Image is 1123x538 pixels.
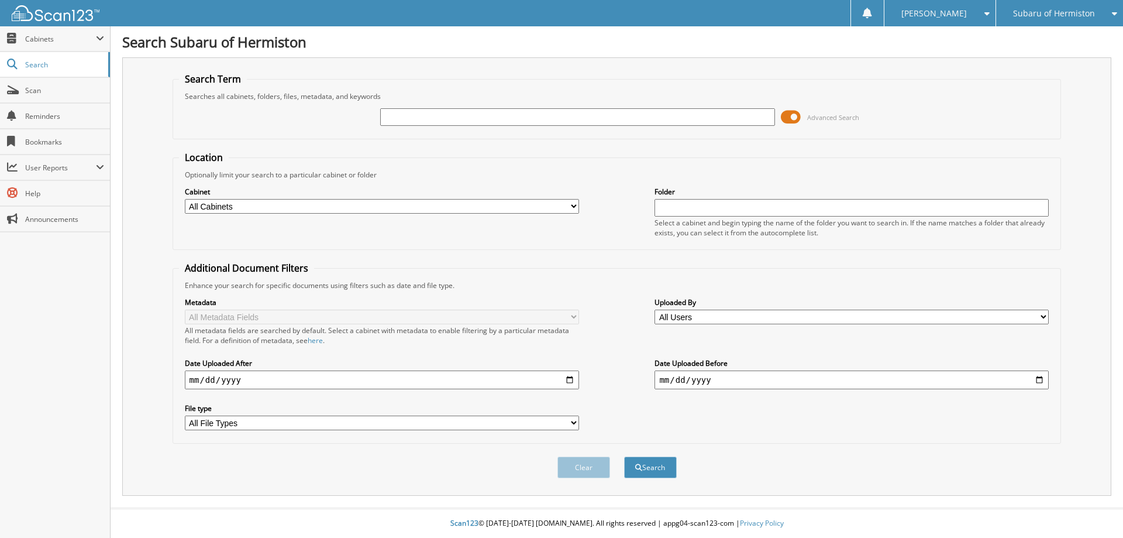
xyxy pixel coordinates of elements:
div: All metadata fields are searched by default. Select a cabinet with metadata to enable filtering b... [185,325,579,345]
img: scan123-logo-white.svg [12,5,99,21]
input: start [185,371,579,389]
span: Advanced Search [807,113,859,122]
span: [PERSON_NAME] [901,10,967,17]
span: Cabinets [25,34,96,44]
legend: Additional Document Filters [179,262,314,275]
label: Date Uploaded Before [654,358,1049,368]
span: Scan123 [450,518,478,528]
label: Date Uploaded After [185,358,579,368]
a: here [308,335,323,345]
span: Bookmarks [25,137,104,147]
legend: Search Term [179,73,247,85]
label: Metadata [185,297,579,307]
label: File type [185,403,579,413]
span: Reminders [25,111,104,121]
div: Searches all cabinets, folders, files, metadata, and keywords [179,91,1055,101]
span: Announcements [25,214,104,224]
legend: Location [179,151,229,164]
div: Enhance your search for specific documents using filters such as date and file type. [179,280,1055,290]
span: Subaru of Hermiston [1013,10,1095,17]
button: Clear [557,457,610,478]
h1: Search Subaru of Hermiston [122,32,1111,52]
div: © [DATE]-[DATE] [DOMAIN_NAME]. All rights reserved | appg04-scan123-com | [111,509,1123,538]
span: Help [25,189,104,198]
span: Search [25,60,102,70]
label: Uploaded By [654,297,1049,307]
label: Cabinet [185,187,579,197]
span: User Reports [25,163,96,173]
button: Search [624,457,677,478]
div: Select a cabinet and begin typing the name of the folder you want to search in. If the name match... [654,218,1049,238]
div: Optionally limit your search to a particular cabinet or folder [179,170,1055,180]
label: Folder [654,187,1049,197]
a: Privacy Policy [740,518,784,528]
input: end [654,371,1049,389]
span: Scan [25,85,104,95]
